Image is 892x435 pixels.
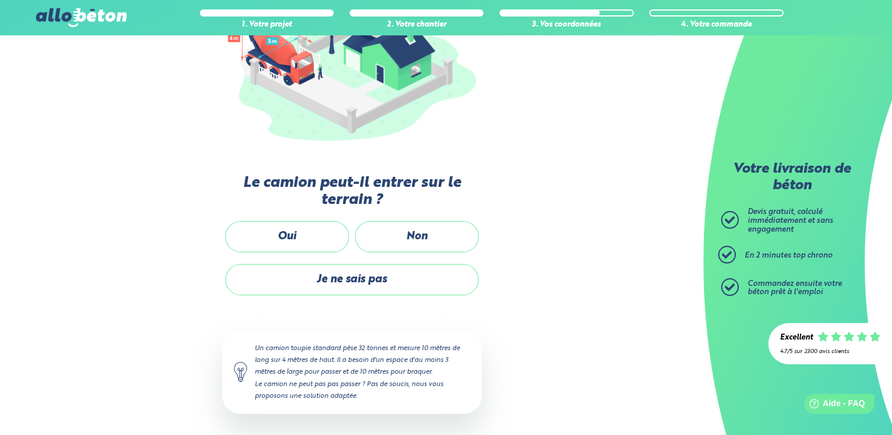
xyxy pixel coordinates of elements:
[200,21,334,29] div: 1. Votre projet
[222,331,482,414] div: Un camion toupie standard pèse 32 tonnes et mesure 10 mètres de long sur 4 mètres de haut. Il a b...
[222,174,482,209] label: Le camion peut-il entrer sur le terrain ?
[225,264,479,295] label: Je ne sais pas
[350,21,484,29] div: 2. Votre chantier
[225,221,349,252] label: Oui
[649,21,784,29] div: 4. Votre commande
[499,21,634,29] div: 3. Vos coordonnées
[355,221,479,252] label: Non
[787,389,879,422] iframe: Help widget launcher
[36,8,127,27] img: allobéton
